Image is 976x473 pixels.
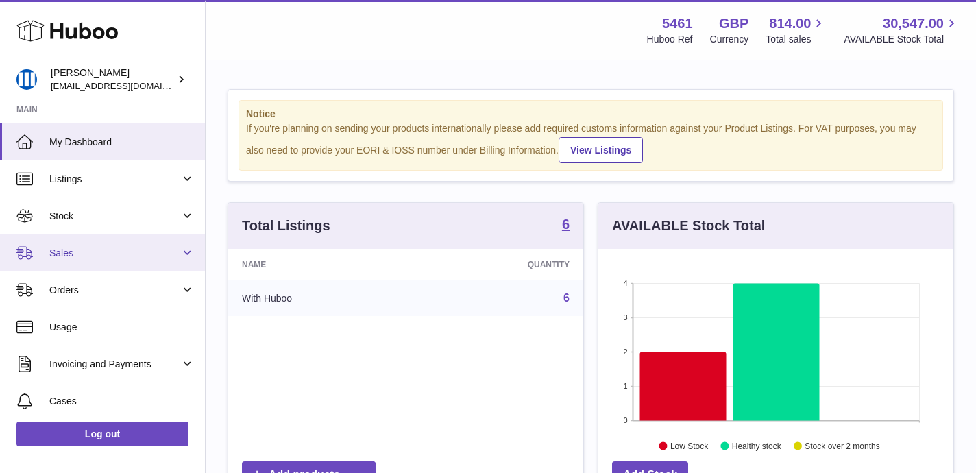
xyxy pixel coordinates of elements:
[49,358,180,371] span: Invoicing and Payments
[51,80,202,91] span: [EMAIL_ADDRESS][DOMAIN_NAME]
[49,136,195,149] span: My Dashboard
[719,14,748,33] strong: GBP
[647,33,693,46] div: Huboo Ref
[559,137,643,163] a: View Listings
[246,122,936,163] div: If you're planning on sending your products internationally please add required customs informati...
[51,66,174,93] div: [PERSON_NAME]
[623,279,627,287] text: 4
[242,217,330,235] h3: Total Listings
[228,249,415,280] th: Name
[623,416,627,424] text: 0
[562,217,570,234] a: 6
[623,348,627,356] text: 2
[844,14,960,46] a: 30,547.00 AVAILABLE Stock Total
[415,249,583,280] th: Quantity
[766,33,827,46] span: Total sales
[623,382,627,390] text: 1
[805,441,879,450] text: Stock over 2 months
[844,33,960,46] span: AVAILABLE Stock Total
[883,14,944,33] span: 30,547.00
[769,14,811,33] span: 814.00
[49,210,180,223] span: Stock
[49,395,195,408] span: Cases
[670,441,709,450] text: Low Stock
[623,313,627,322] text: 3
[246,108,936,121] strong: Notice
[766,14,827,46] a: 814.00 Total sales
[710,33,749,46] div: Currency
[49,321,195,334] span: Usage
[49,173,180,186] span: Listings
[612,217,765,235] h3: AVAILABLE Stock Total
[563,292,570,304] a: 6
[49,247,180,260] span: Sales
[562,217,570,231] strong: 6
[16,69,37,90] img: oksana@monimoto.com
[228,280,415,316] td: With Huboo
[732,441,782,450] text: Healthy stock
[662,14,693,33] strong: 5461
[16,422,188,446] a: Log out
[49,284,180,297] span: Orders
